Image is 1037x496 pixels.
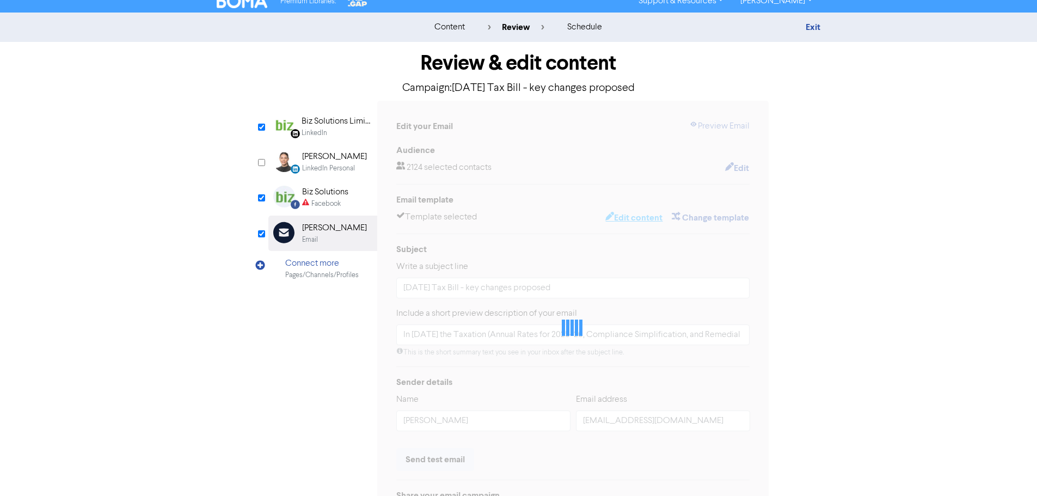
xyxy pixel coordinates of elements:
[302,186,348,199] div: Biz Solutions
[273,150,295,172] img: LinkedinPersonal
[268,51,769,76] h1: Review & edit content
[285,257,359,270] div: Connect more
[285,270,359,280] div: Pages/Channels/Profiles
[268,180,377,215] div: Facebook Biz SolutionsFacebook
[302,163,355,174] div: LinkedIn Personal
[302,235,318,245] div: Email
[302,128,327,138] div: LinkedIn
[268,80,769,96] p: Campaign: [DATE] Tax Bill - key changes proposed
[311,199,341,209] div: Facebook
[268,216,377,251] div: [PERSON_NAME]Email
[983,444,1037,496] iframe: Chat Widget
[273,115,294,137] img: Linkedin
[302,150,367,163] div: [PERSON_NAME]
[567,21,602,34] div: schedule
[268,109,377,144] div: Linkedin Biz Solutions LimitedLinkedIn
[302,115,371,128] div: Biz Solutions Limited
[268,251,377,286] div: Connect morePages/Channels/Profiles
[273,186,295,207] img: Facebook
[268,144,377,180] div: LinkedinPersonal [PERSON_NAME]LinkedIn Personal
[302,222,367,235] div: [PERSON_NAME]
[806,22,820,33] a: Exit
[488,21,544,34] div: review
[434,21,465,34] div: content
